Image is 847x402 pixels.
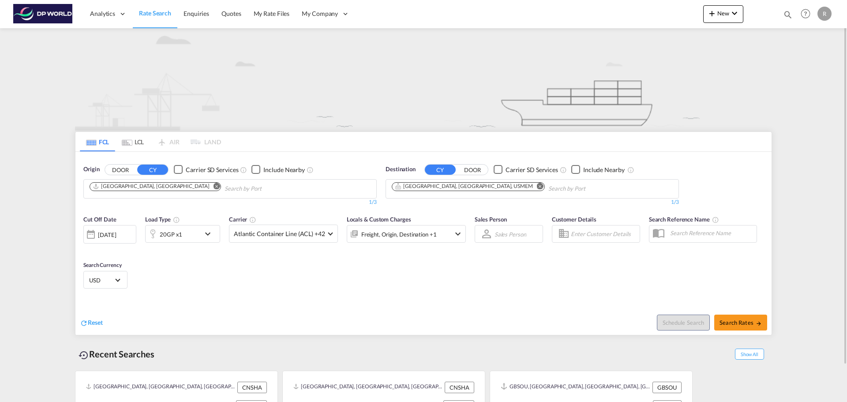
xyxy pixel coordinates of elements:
[657,315,710,331] button: Note: By default Schedule search will only considerorigin ports, destination ports and cut off da...
[83,165,99,174] span: Origin
[395,183,535,190] div: Press delete to remove this chip.
[137,165,168,175] button: CY
[80,319,88,327] md-icon: icon-refresh
[186,165,238,174] div: Carrier SD Services
[88,319,103,326] span: Reset
[13,4,73,24] img: c08ca190194411f088ed0f3ba295208c.png
[83,216,116,223] span: Cut Off Date
[173,216,180,223] md-icon: icon-information-outline
[714,315,767,331] button: Search Ratesicon-arrow-right
[720,319,762,326] span: Search Rates
[83,243,90,255] md-datepicker: Select
[225,182,308,196] input: Chips input.
[817,7,832,21] div: R
[649,216,719,223] span: Search Reference Name
[251,165,305,174] md-checkbox: Checkbox No Ink
[249,216,256,223] md-icon: The selected Trucker/Carrierwill be displayed in the rate results If the rates are from another f...
[88,274,123,286] md-select: Select Currency: $ USDUnited States Dollar
[783,10,793,19] md-icon: icon-magnify
[445,382,474,393] div: CNSHA
[386,199,679,206] div: 1/3
[457,165,488,175] button: DOOR
[237,382,267,393] div: CNSHA
[263,165,305,174] div: Include Nearby
[453,229,463,239] md-icon: icon-chevron-down
[798,6,817,22] div: Help
[221,10,241,17] span: Quotes
[627,166,634,173] md-icon: Unchecked: Ignores neighbouring ports when fetching rates.Checked : Includes neighbouring ports w...
[75,152,772,335] div: OriginDOOR CY Checkbox No InkUnchecked: Search for CY (Container Yard) services for all selected ...
[184,10,209,17] span: Enquiries
[174,165,238,174] md-checkbox: Checkbox No Ink
[240,166,247,173] md-icon: Unchecked: Search for CY (Container Yard) services for all selected carriers.Checked : Search for...
[75,28,772,131] img: new-FCL.png
[756,320,762,327] md-icon: icon-arrow-right
[207,183,221,192] button: Remove
[552,216,596,223] span: Customer Details
[571,165,625,174] md-checkbox: Checkbox No Ink
[89,276,114,284] span: USD
[145,225,220,243] div: 20GP x1icon-chevron-down
[293,382,442,393] div: CNSHA, Shanghai, China, Greater China & Far East Asia, Asia Pacific
[783,10,793,23] div: icon-magnify
[80,132,115,151] md-tab-item: FCL
[501,382,650,393] div: GBSOU, Southampton, United Kingdom, GB & Ireland, Europe
[98,231,116,239] div: [DATE]
[707,10,740,17] span: New
[652,382,682,393] div: GBSOU
[395,183,533,190] div: Memphis, TN, USMEM
[506,165,558,174] div: Carrier SD Services
[583,165,625,174] div: Include Nearby
[93,183,211,190] div: Press delete to remove this chip.
[234,229,325,238] span: Atlantic Container Line (ACL) +42
[494,228,527,240] md-select: Sales Person
[347,216,411,223] span: Locals & Custom Charges
[571,227,637,240] input: Enter Customer Details
[115,132,150,151] md-tab-item: LCL
[361,228,437,240] div: Freight Origin Destination Dock Stuffing
[531,183,544,192] button: Remove
[90,9,115,18] span: Analytics
[105,165,136,175] button: DOOR
[548,182,632,196] input: Chips input.
[302,9,338,18] span: My Company
[160,228,182,240] div: 20GP x1
[560,166,567,173] md-icon: Unchecked: Search for CY (Container Yard) services for all selected carriers.Checked : Search for...
[145,216,180,223] span: Load Type
[83,199,377,206] div: 1/3
[390,180,636,196] md-chips-wrap: Chips container. Use arrow keys to select chips.
[798,6,813,21] span: Help
[307,166,314,173] md-icon: Unchecked: Ignores neighbouring ports when fetching rates.Checked : Includes neighbouring ports w...
[254,10,290,17] span: My Rate Files
[75,344,158,364] div: Recent Searches
[86,382,235,393] div: CNSHA, Shanghai, China, Greater China & Far East Asia, Asia Pacific
[666,226,757,240] input: Search Reference Name
[88,180,312,196] md-chips-wrap: Chips container. Use arrow keys to select chips.
[425,165,456,175] button: CY
[707,8,717,19] md-icon: icon-plus 400-fg
[80,318,103,328] div: icon-refreshReset
[494,165,558,174] md-checkbox: Checkbox No Ink
[80,132,221,151] md-pagination-wrapper: Use the left and right arrow keys to navigate between tabs
[229,216,256,223] span: Carrier
[347,225,466,243] div: Freight Origin Destination Dock Stuffingicon-chevron-down
[83,225,136,244] div: [DATE]
[703,5,743,23] button: icon-plus 400-fgNewicon-chevron-down
[139,9,171,17] span: Rate Search
[475,216,507,223] span: Sales Person
[386,165,416,174] span: Destination
[712,216,719,223] md-icon: Your search will be saved by the below given name
[93,183,209,190] div: Shanghai, CNSHA
[83,262,122,268] span: Search Currency
[79,350,89,361] md-icon: icon-backup-restore
[202,229,217,239] md-icon: icon-chevron-down
[735,349,764,360] span: Show All
[729,8,740,19] md-icon: icon-chevron-down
